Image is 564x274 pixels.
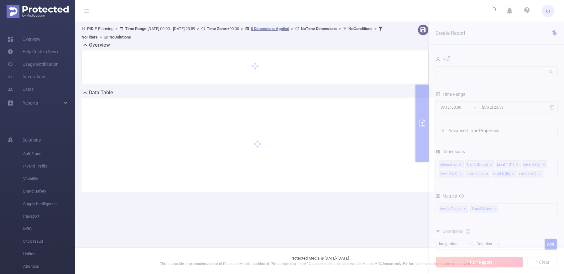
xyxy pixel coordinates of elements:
[23,185,75,198] span: Brand Safety
[195,26,201,31] span: >
[81,26,384,39] span: E-Planning [DATE] 00:00 - [DATE] 23:59 +00:00
[546,5,550,17] span: dt
[75,247,564,274] footer: Protected Media © [DATE]-[DATE]
[89,41,110,49] h2: Overview
[23,134,41,146] span: Solutions
[23,173,75,185] span: Visibility
[91,261,548,267] p: This is a stable, in production version of Protected Media's dashboard. Please note that the MRC ...
[8,33,40,45] a: Overview
[23,147,75,160] span: Anti-Fraud
[81,35,98,39] b: No Filters
[8,70,46,83] a: Integrations
[8,58,59,70] a: Usage Notification
[23,260,75,273] span: Attention
[289,26,295,31] span: >
[7,5,69,18] img: Protected Media
[23,160,75,173] span: Invalid Traffic
[81,27,87,31] i: icon: user
[23,198,75,210] span: Supply Intelligence
[109,35,131,39] b: No Solutions
[23,210,75,223] span: Passport
[125,26,148,31] b: Time Range:
[113,26,119,31] span: >
[87,26,95,31] b: PID:
[207,26,227,31] b: Time Zone:
[23,248,75,260] span: Unified
[337,26,343,31] span: >
[23,235,75,248] span: Click Fraud
[23,101,38,106] span: Reports
[348,26,373,31] b: No Conditions
[488,7,496,15] i: icon: loading
[89,89,113,96] h2: Data Table
[301,26,337,31] b: No Time Dimensions
[8,83,34,96] a: Users
[251,26,289,31] u: 8 Dimensions Applied
[239,26,245,31] span: >
[98,35,104,39] span: >
[373,26,379,31] span: >
[23,97,38,109] a: Reports
[8,45,58,58] a: Help Center (New)
[23,223,75,235] span: MRC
